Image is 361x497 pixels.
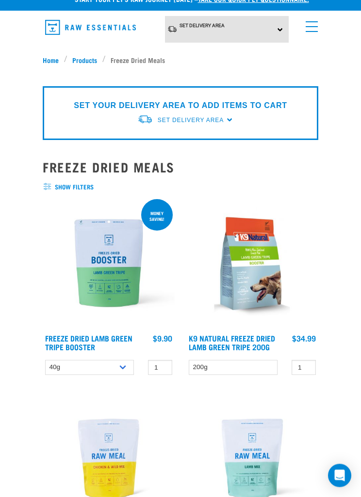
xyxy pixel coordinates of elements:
[189,336,275,349] a: K9 Natural Freeze Dried Lamb Green Tripe 200g
[43,160,318,175] h2: Freeze Dried Meals
[292,360,316,375] input: 1
[43,55,318,65] nav: breadcrumbs
[43,55,64,65] a: Home
[186,198,318,329] img: K9 Square
[292,334,316,343] div: $34.99
[72,55,97,65] span: Products
[167,26,177,33] img: van-moving.png
[43,55,59,65] span: Home
[43,198,175,329] img: Freeze Dried Lamb Green Tripe
[45,336,132,349] a: Freeze Dried Lamb Green Tripe Booster
[67,55,102,65] a: Products
[141,206,173,227] div: Money saving!
[328,464,351,487] div: Open Intercom Messenger
[301,16,318,33] a: menu
[148,360,172,375] input: 1
[158,117,224,124] span: Set Delivery Area
[45,20,136,35] img: Raw Essentials Logo
[74,100,287,112] p: SET YOUR DELIVERY AREA TO ADD ITEMS TO CART
[137,115,153,125] img: van-moving.png
[180,23,225,29] span: Set Delivery Area
[43,183,318,192] span: show filters
[153,334,172,343] div: $9.90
